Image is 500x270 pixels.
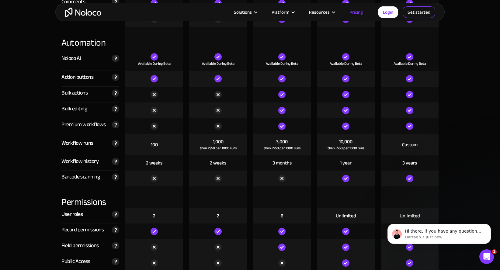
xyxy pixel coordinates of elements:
[61,120,106,129] div: Premium workflows
[138,61,171,67] div: Available During Beta
[272,8,289,16] div: Platform
[264,145,300,151] div: then +$50 per 1000 runs
[301,8,342,16] div: Resources
[342,8,370,16] a: Pricing
[153,213,155,219] div: 2
[213,138,224,145] div: 1,000
[61,157,99,166] div: Workflow history
[339,138,352,145] div: 10,000
[276,138,288,145] div: 3,000
[61,73,93,82] div: Action buttons
[226,8,264,16] div: Solutions
[61,88,88,98] div: Bulk actions
[281,213,283,219] div: 6
[61,172,100,182] div: Barcode scanning
[266,61,298,67] div: Available During Beta
[202,61,234,67] div: Available During Beta
[402,160,417,166] div: 3 years
[61,241,99,250] div: Field permissions
[378,211,500,254] iframe: Intercom notifications message
[217,213,219,219] div: 2
[61,27,119,49] div: Automation
[61,104,87,113] div: Bulk editing
[61,186,119,208] div: Permissions
[402,141,418,148] div: Custom
[273,160,292,166] div: 3 months
[378,6,398,18] a: Login
[479,249,494,264] iframe: Intercom live chat
[61,139,93,148] div: Workflow runs
[264,8,301,16] div: Platform
[61,225,104,234] div: Record permissions
[210,160,226,166] div: 2 weeks
[328,145,364,151] div: then +$50 per 1000 runs
[492,249,497,254] span: 1
[151,141,158,148] div: 100
[61,54,81,63] div: Noloco AI
[309,8,330,16] div: Resources
[336,213,356,219] div: Unlimited
[146,160,162,166] div: 2 weeks
[61,257,90,266] div: Public Access
[330,61,362,67] div: Available During Beta
[403,6,435,18] a: Get started
[200,145,237,151] div: then +$50 per 1000 runs
[340,160,352,166] div: 1 year
[394,61,426,67] div: Available During Beta
[234,8,252,16] div: Solutions
[61,210,83,219] div: User roles
[65,8,101,17] a: home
